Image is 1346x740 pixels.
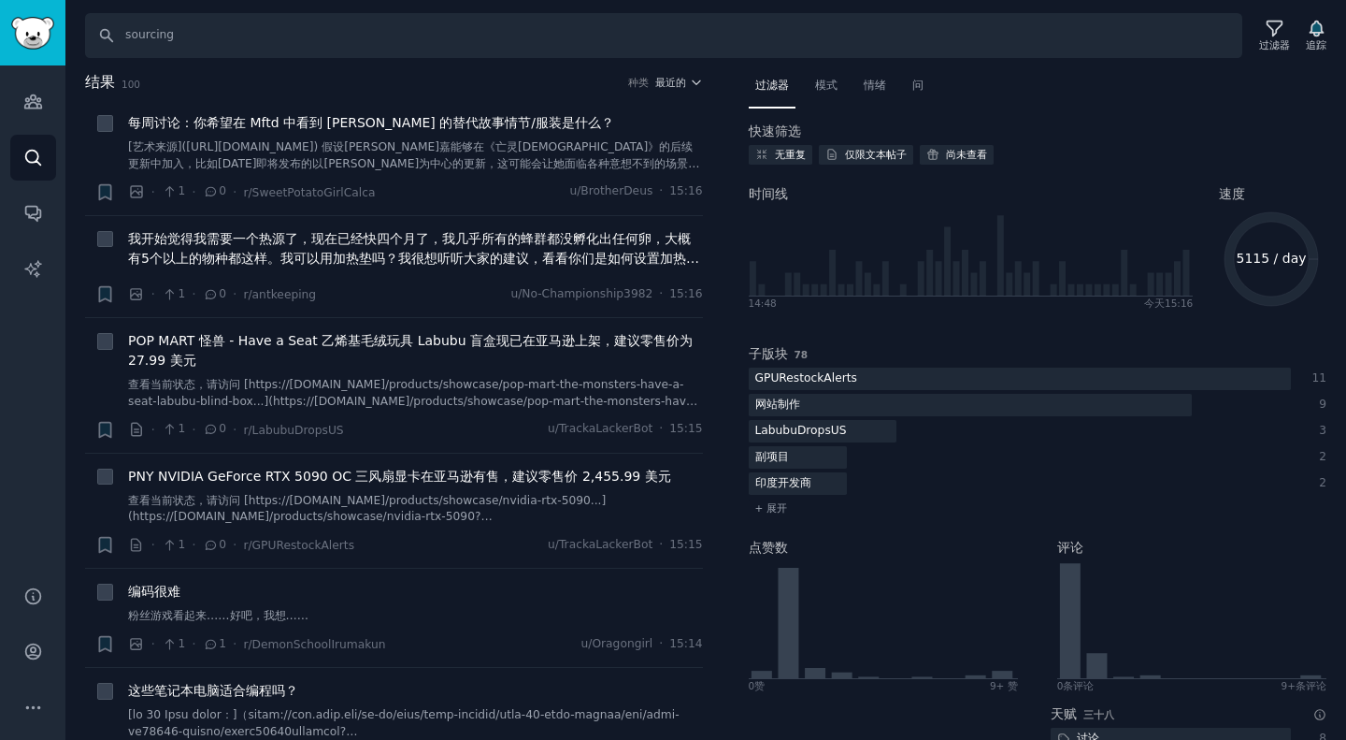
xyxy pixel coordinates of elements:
font: · [233,636,236,651]
font: GPURestockAlerts [755,371,857,385]
font: 时间线 [749,186,788,201]
font: · [151,184,155,199]
font: 0 [219,287,226,300]
font: 0 [219,538,226,551]
font: 1 [178,637,185,650]
font: 78 [795,349,809,360]
font: · [659,637,663,650]
button: 最近的 [655,76,703,89]
font: · [233,286,236,301]
a: 粉丝游戏看起来……好吧，我想…… [128,608,703,625]
font: 1 [178,287,185,300]
font: 最近的 [655,77,686,88]
font: 15:15 [669,422,702,435]
font: 印度开发商 [755,476,811,489]
font: 副项目 [755,450,789,463]
a: 每周讨论：你希望在 Mftd 中看到 [PERSON_NAME] 的替代故事情节/服装是什么？ [128,113,614,133]
font: 查看当前状态，请访问 [https://[DOMAIN_NAME]/products/showcase/pop-mart-the-monsters-have-a-seat-labubu-blin... [128,378,697,457]
font: 9+ 赞 [990,680,1018,691]
font: · [659,538,663,551]
font: 过滤器 [755,79,789,92]
font: 查看当前状态，请访问 [https://[DOMAIN_NAME]/products/showcase/nvidia-rtx-5090...](https://[DOMAIN_NAME]/pro... [128,494,631,573]
a: 我开始觉得我需要一个热源了，现在已经快四个月了，我几乎所有的蜂群都没孵化出任何卵，大概有5个以上的物种都这样。我可以用加热垫吗？我很想听听大家的建议，看看你们是如何设置加热装置的，或者有什么产品推荐。 [128,229,703,268]
font: r/GPURestockAlerts [243,539,354,552]
text: 5115 / day [1237,251,1307,266]
font: 15:16 [669,184,702,197]
a: [lo 30 Ipsu dolor：]（sitam://con.adip.eli/se-do/eius/temp-incidid/utla-40-etdo-magnaa/eni/admi-ve7... [128,707,703,740]
font: 0 [749,680,755,691]
font: r/antkeeping [243,288,316,301]
a: 这些笔记本电脑适合编程吗？ [128,681,298,701]
font: 条 [1063,680,1073,691]
font: 0 [219,422,226,435]
font: 15:16 [1165,297,1193,309]
font: · [659,287,663,300]
a: PNY NVIDIA GeForce RTX 5090 OC 三风扇显卡在亚马逊有售，建议零售价 2,455.99 美元 [128,467,671,486]
font: 9+条评论 [1282,680,1326,691]
font: 1 [178,538,185,551]
font: 仅限文本帖子 [845,149,907,160]
font: · [192,184,195,199]
font: 每周讨论：你希望在 Mftd 中看到 [PERSON_NAME] 的替代故事情节/服装是什么？ [128,115,614,130]
font: · [151,422,155,437]
font: 模式 [815,79,838,92]
font: 问 [912,79,924,92]
font: 网站制作 [755,398,800,411]
font: 快速筛选 [749,123,801,138]
font: PNY NVIDIA GeForce RTX 5090 OC 三风扇显卡在亚马逊有售，建议零售价 2,455.99 美元 [128,469,671,484]
font: · [659,184,663,197]
font: 情绪 [864,79,886,92]
font: · [151,537,155,552]
font: 我开始觉得我需要一个热源了，现在已经快四个月了，我几乎所有的蜂群都没孵化出任何卵，大概有5个以上的物种都这样。我可以用加热垫吗？我很想听听大家的建议，看看你们是如何设置加热装置的，或者有什么产品推荐。 [128,231,699,285]
font: 赞 [754,680,765,691]
font: 1 [178,422,185,435]
font: 子版块 [749,346,788,361]
font: r/SweetPotatoGirlCalca [243,186,375,199]
font: 天赋 [1051,706,1077,721]
font: [艺术来源]([URL][DOMAIN_NAME]) 假设[PERSON_NAME]嘉能够在《亡灵[DEMOGRAPHIC_DATA]》的后续更新中加入，比如[DATE]即将发布的以[PERSO... [128,140,699,186]
img: GummySearch 徽标 [11,17,54,50]
font: + 展开 [755,502,787,514]
font: 今天 [1144,297,1165,309]
font: 11 [1311,371,1326,385]
font: · [151,286,155,301]
font: 速度 [1219,186,1245,201]
font: 1 [178,184,185,197]
font: 尚未查看 [946,149,987,160]
font: 编码很难 [128,584,180,599]
a: 查看当前状态，请访问 [https://[DOMAIN_NAME]/products/showcase/pop-mart-the-monsters-have-a-seat-labubu-blin... [128,377,703,410]
font: 15:14 [669,637,702,650]
font: 三十八 [1083,709,1114,720]
font: 无重复 [775,149,806,160]
font: · [192,537,195,552]
font: · [192,422,195,437]
font: 3 [1319,424,1326,437]
a: 查看当前状态，请访问 [https://[DOMAIN_NAME]/products/showcase/nvidia-rtx-5090...](https://[DOMAIN_NAME]/pro... [128,493,703,526]
font: 过滤器 [1259,39,1290,51]
font: 追踪 [1306,39,1326,51]
font: · [192,286,195,301]
button: 追踪 [1299,16,1333,55]
font: 粉丝游戏看起来……好吧，我想…… [128,609,308,622]
font: · [233,184,236,199]
font: u/TrackaLackerBot [548,538,652,551]
font: 这些笔记本电脑适合编程吗？ [128,683,298,698]
font: POP MART 怪兽 - Have a Seat 乙烯基毛绒玩具 Labubu 盲盒现已在亚马逊上架，建议零售价为 27.99 美元 [128,333,693,368]
font: u/Oragongirl [581,637,653,650]
font: LabubuDropsUS [755,424,847,437]
font: 15:15 [669,538,702,551]
input: 搜索关键字 [85,13,1242,58]
font: u/No-Championship3982 [510,287,652,300]
font: 9 [1319,398,1326,411]
font: · [192,636,195,651]
font: u/BrotherDeus [569,184,652,197]
font: 100 [122,79,140,90]
font: 0 [1057,680,1064,691]
font: 评论 [1057,540,1083,555]
a: 编码很难 [128,582,180,602]
font: r/DemonSchoolIrumakun [243,638,385,651]
a: [艺术来源]([URL][DOMAIN_NAME]) 假设[PERSON_NAME]嘉能够在《亡灵[DEMOGRAPHIC_DATA]》的后续更新中加入，比如[DATE]即将发布的以[PERSO... [128,139,703,172]
font: 0 [219,184,226,197]
font: u/TrackaLackerBot [548,422,652,435]
font: 点赞数 [749,540,788,555]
